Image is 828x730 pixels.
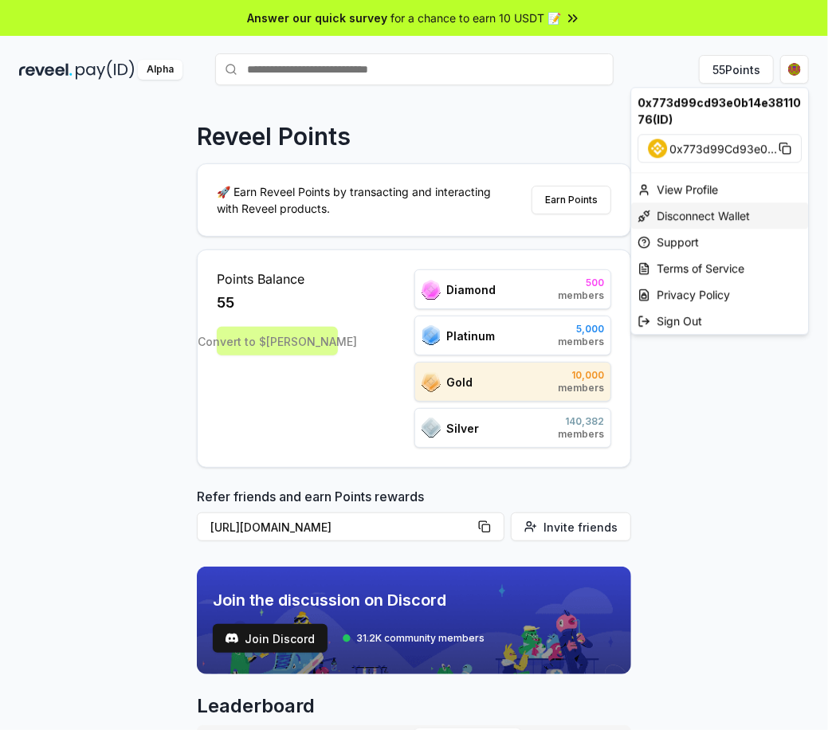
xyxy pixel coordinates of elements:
a: Support [631,229,808,255]
a: Privacy Policy [631,281,808,308]
span: 0x773d99Cd93e0 ... [669,140,777,157]
div: 0x773d99cd93e0b14e3811076(ID) [631,88,808,134]
div: Sign Out [631,308,808,334]
div: View Profile [631,176,808,202]
img: BNB Smart Chain [648,139,667,158]
div: Disconnect Wallet [631,202,808,229]
a: Terms of Service [631,255,808,281]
